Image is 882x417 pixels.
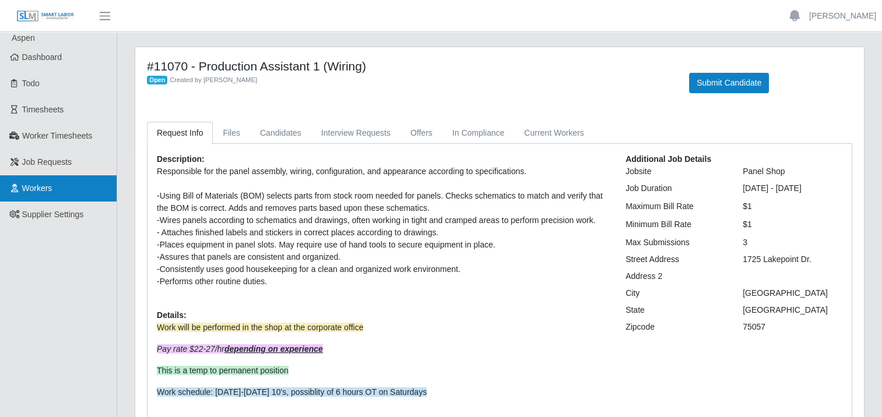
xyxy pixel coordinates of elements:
[689,73,769,93] button: Submit Candidate
[157,323,363,332] span: Work will be performed in the shop at the corporate office
[170,76,257,83] span: Created by [PERSON_NAME]
[157,214,608,227] div: -Wires panels according to schematics and drawings, often working in tight and cramped areas to p...
[12,33,35,43] span: Aspen
[157,263,608,275] div: -Consistently uses good housekeeping for a clean and organized work environment.
[734,165,851,178] div: Panel Shop
[157,344,323,354] em: Pay rate $22-27/hr
[147,122,213,144] a: Request Info
[617,200,734,213] div: Maximum Bill Rate
[617,236,734,249] div: Max Submissions
[617,218,734,231] div: Minimum Bill Rate
[157,387,427,397] span: Work schedule: [DATE]-[DATE] 10's, possiblity of 6 hours OT on Saturdays
[157,251,608,263] div: -Assures that panels are consistent and organized.
[22,157,72,167] span: Job Requests
[157,239,608,251] div: -Places equipment in panel slots. May require use of hand tools to secure equipment in place.
[22,131,92,140] span: Worker Timesheets
[157,366,289,375] span: This is a temp to permanent position
[22,183,52,193] span: Workers
[617,287,734,299] div: City
[157,310,187,320] b: Details:
[514,122,593,144] a: Current Workers
[157,227,608,239] div: - Attaches finished labels and stickers in correct places according to drawings.
[22,79,40,88] span: Todo
[22,105,64,114] span: Timesheets
[734,321,851,333] div: 75057
[734,253,851,266] div: 1725 Lakepoint Dr.
[734,287,851,299] div: [GEOGRAPHIC_DATA]
[734,304,851,316] div: [GEOGRAPHIC_DATA]
[224,344,323,354] strong: depending on experience
[157,190,608,214] div: -Using Bill of Materials (BOM) selects parts from stock room needed for panels. Checks schematics...
[617,253,734,266] div: Street Address
[734,218,851,231] div: $1
[16,10,75,23] img: SLM Logo
[147,76,167,85] span: Open
[734,236,851,249] div: 3
[809,10,876,22] a: [PERSON_NAME]
[311,122,400,144] a: Interview Requests
[617,304,734,316] div: State
[617,321,734,333] div: Zipcode
[157,154,205,164] b: Description:
[442,122,515,144] a: In Compliance
[22,52,62,62] span: Dashboard
[250,122,311,144] a: Candidates
[213,122,250,144] a: Files
[734,182,851,195] div: [DATE] - [DATE]
[617,182,734,195] div: Job Duration
[734,200,851,213] div: $1
[617,165,734,178] div: Jobsite
[22,210,84,219] span: Supplier Settings
[400,122,442,144] a: Offers
[157,165,608,178] div: Responsible for the panel assembly, wiring, configuration, and appearance according to specificat...
[617,270,734,282] div: Address 2
[157,275,608,288] div: -Performs other routine duties.
[626,154,711,164] b: Additional Job Details
[147,59,672,73] h4: #11070 - Production Assistant 1 (Wiring)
